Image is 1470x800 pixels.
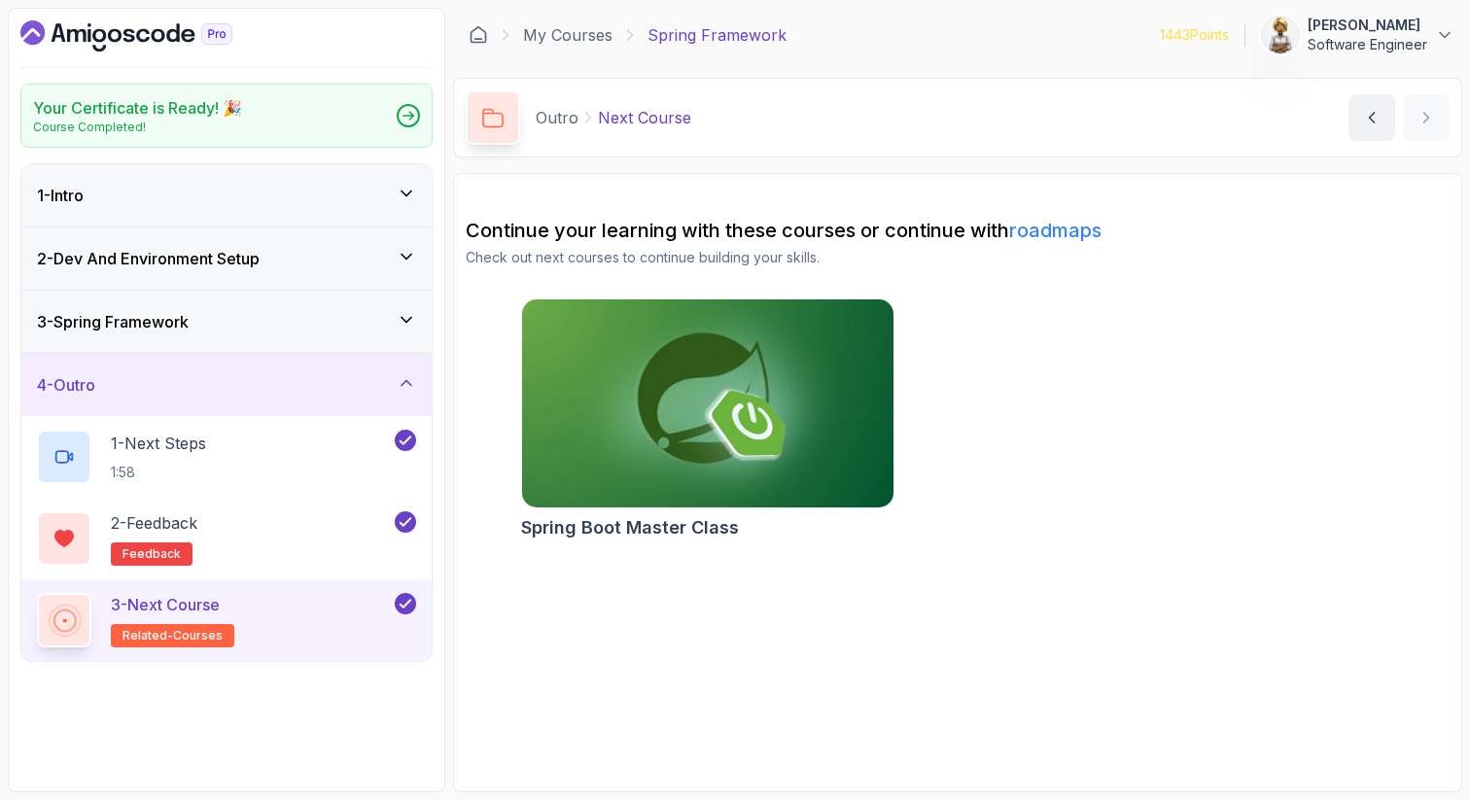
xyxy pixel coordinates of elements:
[37,247,260,270] h3: 2 - Dev And Environment Setup
[111,432,206,455] p: 1 - Next Steps
[1348,94,1395,141] button: previous content
[647,23,787,47] p: Spring Framework
[37,593,416,647] button: 3-Next Courserelated-courses
[469,25,488,45] a: Dashboard
[598,106,691,129] p: Next Course
[1403,94,1450,141] button: next content
[122,628,223,643] span: related-courses
[33,120,242,135] p: Course Completed!
[37,373,95,397] h3: 4 - Outro
[466,217,1450,244] h2: Continue your learning with these courses or continue with
[466,248,1450,267] p: Check out next courses to continue building your skills.
[111,593,220,616] p: 3 - Next Course
[1160,25,1229,45] p: 1443 Points
[122,546,181,562] span: feedback
[523,23,612,47] a: My Courses
[111,511,197,535] p: 2 - Feedback
[37,310,189,333] h3: 3 - Spring Framework
[21,227,432,290] button: 2-Dev And Environment Setup
[21,164,432,226] button: 1-Intro
[536,106,578,129] p: Outro
[20,20,277,52] a: Dashboard
[37,430,416,484] button: 1-Next Steps1:58
[1262,17,1299,53] img: user profile image
[111,463,206,482] p: 1:58
[1009,219,1102,242] a: roadmaps
[37,184,84,207] h3: 1 - Intro
[33,96,242,120] h2: Your Certificate is Ready! 🎉
[1308,16,1427,35] p: [PERSON_NAME]
[21,354,432,416] button: 4-Outro
[1308,35,1427,54] p: Software Engineer
[522,299,893,507] img: Spring Boot Master Class card
[20,84,433,148] a: Your Certificate is Ready! 🎉Course Completed!
[1261,16,1454,54] button: user profile image[PERSON_NAME]Software Engineer
[521,298,894,541] a: Spring Boot Master Class cardSpring Boot Master Class
[521,514,739,541] h2: Spring Boot Master Class
[21,291,432,353] button: 3-Spring Framework
[37,511,416,566] button: 2-Feedbackfeedback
